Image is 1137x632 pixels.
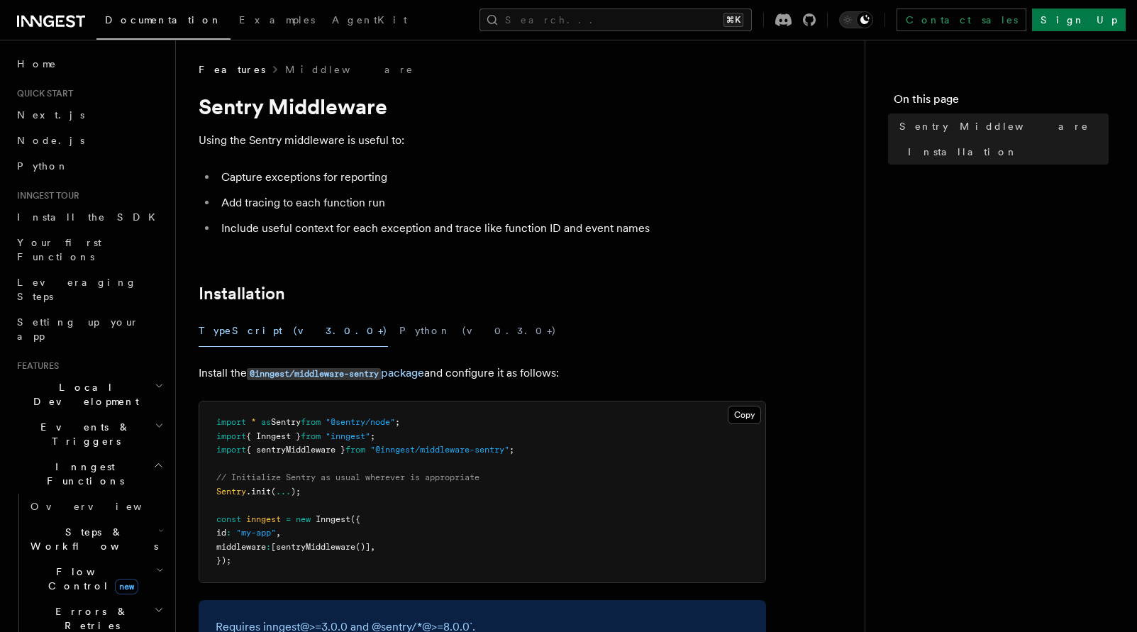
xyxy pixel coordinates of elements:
span: Sentry [216,487,246,497]
span: ; [370,431,375,441]
span: Python [17,160,69,172]
span: Flow Control [25,565,156,593]
span: Inngest Functions [11,460,153,488]
a: Next.js [11,102,167,128]
button: Local Development [11,375,167,414]
span: Sentry Middleware [899,119,1089,133]
span: Setting up your app [17,316,139,342]
a: Middleware [285,62,414,77]
span: Features [11,360,59,372]
button: Python (v0.3.0+) [399,315,557,347]
p: Using the Sentry middleware is useful to: [199,131,766,150]
a: Sign Up [1032,9,1126,31]
span: Installation [908,145,1018,159]
a: Contact sales [897,9,1026,31]
button: Copy [728,406,761,424]
a: Install the SDK [11,204,167,230]
span: , [370,542,375,552]
span: AgentKit [332,14,407,26]
a: Python [11,153,167,179]
span: Sentry [271,417,301,427]
span: "my-app" [236,528,276,538]
button: Search...⌘K [479,9,752,31]
li: Capture exceptions for reporting [217,167,766,187]
span: Overview [30,501,177,512]
span: Next.js [17,109,84,121]
button: Inngest Functions [11,454,167,494]
span: new [115,579,138,594]
span: "@sentry/node" [326,417,395,427]
span: { sentryMiddleware } [246,445,345,455]
span: Events & Triggers [11,420,155,448]
h4: On this page [894,91,1109,113]
span: Leveraging Steps [17,277,137,302]
a: Leveraging Steps [11,270,167,309]
span: Install the SDK [17,211,164,223]
span: ()] [355,542,370,552]
span: }); [216,555,231,565]
code: @inngest/middleware-sentry [247,368,381,380]
kbd: ⌘K [723,13,743,27]
p: Install the and configure it as follows: [199,363,766,384]
a: Node.js [11,128,167,153]
button: TypeScript (v3.0.0+) [199,315,388,347]
span: .init [246,487,271,497]
span: Documentation [105,14,222,26]
a: Installation [902,139,1109,165]
span: Your first Functions [17,237,101,262]
span: Steps & Workflows [25,525,158,553]
span: const [216,514,241,524]
span: // Initialize Sentry as usual wherever is appropriate [216,472,479,482]
button: Flow Controlnew [25,559,167,599]
span: Examples [239,14,315,26]
a: AgentKit [323,4,416,38]
span: ({ [350,514,360,524]
span: new [296,514,311,524]
span: ; [395,417,400,427]
a: Overview [25,494,167,519]
a: Documentation [96,4,231,40]
span: Inngest [316,514,350,524]
span: import [216,431,246,441]
button: Steps & Workflows [25,519,167,559]
span: : [266,542,271,552]
a: Sentry Middleware [894,113,1109,139]
button: Toggle dark mode [839,11,873,28]
span: import [216,445,246,455]
a: @inngest/middleware-sentrypackage [247,366,424,379]
a: Examples [231,4,323,38]
button: Events & Triggers [11,414,167,454]
span: ); [291,487,301,497]
span: from [345,445,365,455]
span: , [276,528,281,538]
span: as [261,417,271,427]
span: : [226,528,231,538]
span: = [286,514,291,524]
span: id [216,528,226,538]
span: "@inngest/middleware-sentry" [370,445,509,455]
span: inngest [246,514,281,524]
a: Home [11,51,167,77]
li: Include useful context for each exception and trace like function ID and event names [217,218,766,238]
span: from [301,417,321,427]
span: middleware [216,542,266,552]
span: Quick start [11,88,73,99]
span: Features [199,62,265,77]
span: sentryMiddleware [276,542,355,552]
a: Installation [199,284,285,304]
span: Node.js [17,135,84,146]
span: Inngest tour [11,190,79,201]
span: ... [276,487,291,497]
span: from [301,431,321,441]
h1: Sentry Middleware [199,94,766,119]
a: Setting up your app [11,309,167,349]
span: ; [509,445,514,455]
span: [ [271,542,276,552]
span: "inngest" [326,431,370,441]
span: import [216,417,246,427]
li: Add tracing to each function run [217,193,766,213]
span: Home [17,57,57,71]
span: ( [271,487,276,497]
a: Your first Functions [11,230,167,270]
span: Local Development [11,380,155,409]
